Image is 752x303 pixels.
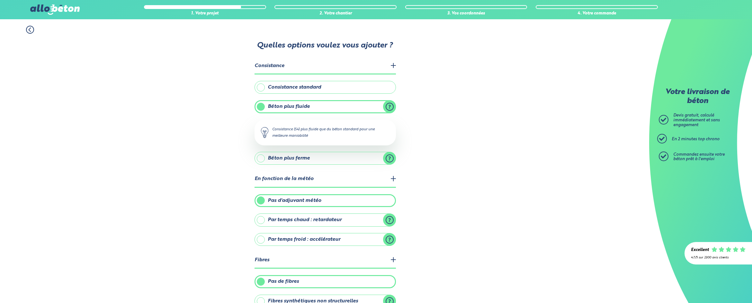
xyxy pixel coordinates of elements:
label: Pas de fibres [255,275,396,288]
legend: Consistance [255,58,396,74]
img: allobéton [30,4,80,15]
legend: En fonction de la météo [255,171,396,187]
label: Pas d'adjuvant météo [255,194,396,207]
label: Par temps chaud : retardateur [255,213,396,226]
label: Consistance standard [255,81,396,94]
label: Par temps froid : accélérateur [255,233,396,246]
div: 2. Votre chantier [274,11,397,16]
p: Quelles options voulez vous ajouter ? [254,41,395,50]
label: Béton plus ferme [255,152,396,165]
iframe: Help widget launcher [695,278,745,296]
legend: Fibres [255,252,396,269]
div: Consistance (S4) plus fluide que du béton standard pour une meilleure maniabilité [255,120,396,145]
div: 1. Votre projet [144,11,266,16]
div: 4. Votre commande [536,11,658,16]
label: Béton plus fluide [255,100,396,113]
div: 3. Vos coordonnées [405,11,527,16]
